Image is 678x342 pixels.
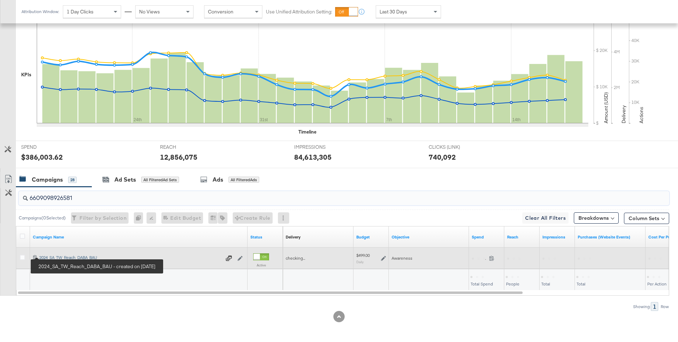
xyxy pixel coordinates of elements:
[472,234,501,240] a: The total amount spent to date.
[506,281,519,287] span: People
[660,304,669,309] div: Row
[21,71,31,78] div: KPIs
[228,177,259,183] div: All Filtered Ads
[39,255,221,260] div: 2024_SA_TW_Reach_DABA_BAU
[429,152,456,162] div: 740,092
[141,177,179,183] div: All Filtered Ad Sets
[266,8,332,15] label: Use Unified Attribution Setting:
[542,234,572,240] a: The number of times your ad was served. On mobile apps an ad is counted as served the first time ...
[139,8,160,15] span: No Views
[28,188,609,202] input: Search Campaigns by Name, ID or Objective
[33,234,245,240] a: Your campaign name.
[68,177,77,183] div: 28
[250,234,280,240] a: Shows the current state of your Ad Campaign.
[392,234,466,240] a: Your campaign's objective.
[578,234,643,240] a: The number of times a purchase was made tracked by your Custom Audience pixel on your website aft...
[286,234,301,240] a: Reflects the ability of your Ad Campaign to achieve delivery based on ad states, schedule and bud...
[19,215,66,221] div: Campaigns ( 0 Selected)
[134,212,147,224] div: 0
[253,263,269,267] label: Active
[213,176,223,184] div: Ads
[620,105,627,123] text: Delivery
[286,234,301,240] div: Delivery
[380,8,407,15] span: Last 30 Days
[541,281,550,287] span: Total
[298,129,316,135] div: Timeline
[160,152,197,162] div: 12,856,075
[574,212,619,224] button: Breakdowns
[356,260,364,264] sub: Daily
[39,255,221,262] a: 2024_SA_TW_Reach_DABA_BAU
[356,253,370,258] div: $499.00
[633,304,651,309] div: Showing:
[208,8,233,15] span: Conversion
[471,281,493,287] span: Total Spend
[21,9,59,14] div: Attribution Window:
[577,281,585,287] span: Total
[160,144,213,151] span: REACH
[392,255,412,261] span: Awareness
[21,152,63,162] div: $386,003.62
[294,152,332,162] div: 84,613,305
[32,176,63,184] div: Campaigns
[603,92,609,123] text: Amount (USD)
[638,107,644,123] text: Actions
[522,212,569,224] button: Clear All Filters
[525,214,566,223] span: Clear All Filters
[429,144,482,151] span: CLICKS (LINK)
[114,176,136,184] div: Ad Sets
[67,8,94,15] span: 1 Day Clicks
[651,302,658,311] div: 1
[624,213,669,224] button: Column Sets
[286,255,305,261] span: checking...
[21,144,74,151] span: SPEND
[507,234,537,240] a: The number of people your ad was served to.
[356,234,386,240] a: The maximum amount you're willing to spend on your ads, on average each day or over the lifetime ...
[294,144,347,151] span: IMPRESSIONS
[647,281,667,287] span: Per Action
